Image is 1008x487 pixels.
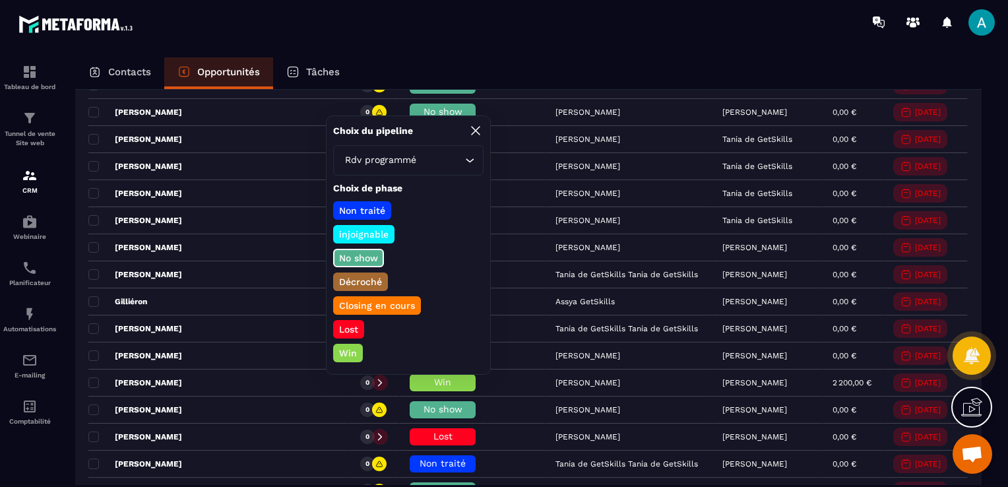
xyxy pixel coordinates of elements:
div: Ouvrir le chat [953,434,992,474]
p: Tania de GetSkills [722,162,792,171]
p: [PERSON_NAME] [722,351,787,360]
p: [DATE] [915,324,941,333]
a: emailemailE-mailing [3,342,56,389]
img: formation [22,110,38,126]
a: automationsautomationsWebinaire [3,204,56,250]
p: Tania de GetSkills [722,135,792,144]
p: 0 [365,405,369,414]
p: [PERSON_NAME] [88,134,182,145]
a: Opportunités [164,57,273,89]
img: automations [22,214,38,230]
p: 0 [365,108,369,117]
p: [DATE] [915,216,941,225]
p: CRM [3,187,56,194]
p: Choix de phase [333,182,484,195]
p: Webinaire [3,233,56,240]
p: Opportunités [197,66,260,78]
p: E-mailing [3,372,56,379]
p: [PERSON_NAME] [88,269,182,280]
p: 0,00 € [833,297,856,306]
p: [PERSON_NAME] [722,432,787,441]
p: 0 [365,432,369,441]
span: Non traité [420,458,466,469]
p: 0,00 € [833,108,856,117]
div: Search for option [333,145,484,176]
p: 0 [365,378,369,387]
p: Win [337,346,359,360]
p: [PERSON_NAME] [88,432,182,442]
a: Tâches [273,57,353,89]
p: Gilliéron [88,296,147,307]
a: automationsautomationsAutomatisations [3,296,56,342]
p: [DATE] [915,378,941,387]
p: Closing en cours [337,299,417,312]
p: 0,00 € [833,162,856,171]
span: Rdv programmé [342,153,419,168]
img: scheduler [22,260,38,276]
p: Tunnel de vente Site web [3,129,56,148]
img: formation [22,168,38,183]
p: [PERSON_NAME] [722,405,787,414]
img: accountant [22,399,38,414]
p: No show [337,251,380,265]
p: 0,00 € [833,351,856,360]
p: [PERSON_NAME] [88,405,182,415]
p: [DATE] [915,135,941,144]
a: formationformationTunnel de vente Site web [3,100,56,158]
p: Contacts [108,66,151,78]
p: [PERSON_NAME] [88,459,182,469]
p: Choix du pipeline [333,125,413,137]
p: injoignable [337,228,391,241]
p: 0,00 € [833,243,856,252]
span: Lost [433,431,453,441]
p: Comptabilité [3,418,56,425]
span: No show [424,404,462,414]
p: [PERSON_NAME] [88,215,182,226]
a: accountantaccountantComptabilité [3,389,56,435]
p: [PERSON_NAME] [722,270,787,279]
p: Tableau de bord [3,83,56,90]
p: [PERSON_NAME] [88,323,182,334]
p: Tania de GetSkills [722,189,792,198]
p: 0,00 € [833,189,856,198]
p: [DATE] [915,243,941,252]
p: [PERSON_NAME] [722,108,787,117]
img: formation [22,64,38,80]
p: [PERSON_NAME] [88,350,182,361]
p: [PERSON_NAME] [722,324,787,333]
p: [PERSON_NAME] [88,188,182,199]
p: [PERSON_NAME] [722,378,787,387]
a: Contacts [75,57,164,89]
img: logo [18,12,137,36]
p: [DATE] [915,297,941,306]
p: Décroché [337,275,384,288]
p: Non traité [337,204,387,217]
span: Win [434,377,451,387]
span: No show [424,106,462,117]
img: email [22,352,38,368]
p: 0,00 € [833,270,856,279]
p: Planificateur [3,279,56,286]
p: 2 200,00 € [833,378,871,387]
p: [DATE] [915,189,941,198]
p: [PERSON_NAME] [722,243,787,252]
p: [DATE] [915,162,941,171]
p: 0,00 € [833,216,856,225]
a: schedulerschedulerPlanificateur [3,250,56,296]
p: [DATE] [915,351,941,360]
p: 0,00 € [833,459,856,469]
p: 0,00 € [833,135,856,144]
p: [PERSON_NAME] [88,377,182,388]
p: Tania de GetSkills [722,216,792,225]
p: 0,00 € [833,324,856,333]
p: [DATE] [915,432,941,441]
a: formationformationCRM [3,158,56,204]
p: Lost [337,323,360,336]
p: [DATE] [915,405,941,414]
a: formationformationTableau de bord [3,54,56,100]
p: [PERSON_NAME] [88,161,182,172]
p: Automatisations [3,325,56,333]
img: automations [22,306,38,322]
p: [DATE] [915,108,941,117]
p: 0,00 € [833,405,856,414]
